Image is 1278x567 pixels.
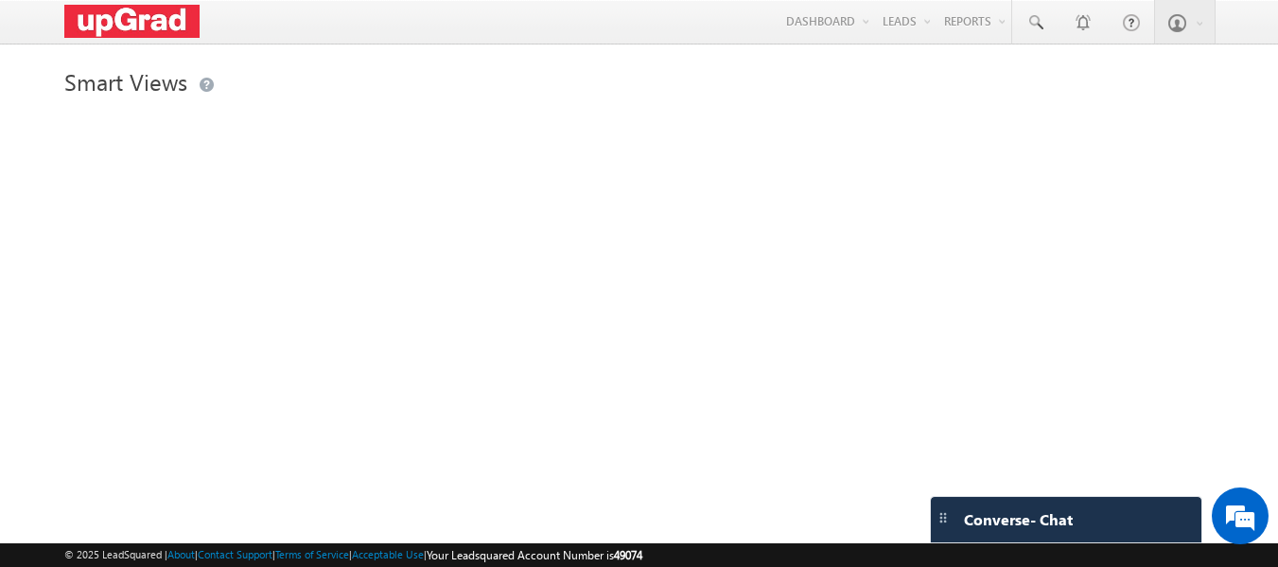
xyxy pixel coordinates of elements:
a: About [167,548,195,560]
a: Acceptable Use [352,548,424,560]
span: 49074 [614,548,642,562]
span: Smart Views [64,66,187,97]
span: Your Leadsquared Account Number is [427,548,642,562]
a: Terms of Service [275,548,349,560]
span: © 2025 LeadSquared | | | | | [64,546,642,564]
a: Contact Support [198,548,272,560]
span: Converse - Chat [964,511,1073,528]
img: Custom Logo [64,5,201,38]
img: carter-drag [936,510,951,525]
